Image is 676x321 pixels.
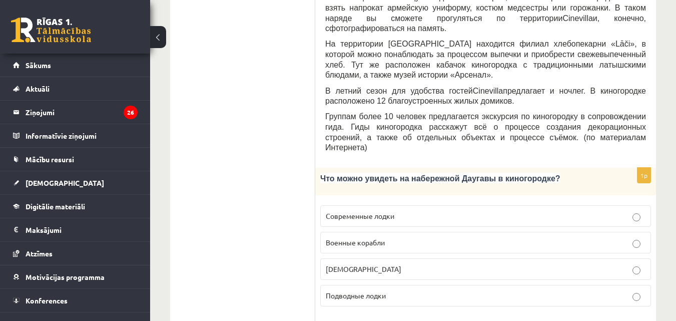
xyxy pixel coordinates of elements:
span: [DEMOGRAPHIC_DATA] [26,178,104,187]
span: i [628,40,630,48]
span: Aktuāli [26,84,50,93]
p: 1p [637,167,651,183]
span: Cinevilla [473,87,503,95]
legend: Maksājumi [26,218,138,241]
input: [DEMOGRAPHIC_DATA] [632,266,640,274]
span: Военные корабли [326,238,385,247]
a: Motivācijas programma [13,265,138,288]
span: Cinevilla [562,14,592,23]
i: 26 [124,106,138,119]
a: Ziņojumi26 [13,101,138,124]
span: На территории [GEOGRAPHIC_DATA] находится филиал хлебопекарни « [325,40,615,48]
span: Современные лодки [326,211,394,220]
a: Atzīmes [13,242,138,265]
legend: Ziņojumi [26,101,138,124]
a: Aktuāli [13,77,138,100]
span: Konferences [26,296,68,305]
span: В летний сезон для удобства гостей [325,87,473,95]
span: āč [620,40,628,48]
span: Mācību resursi [26,155,74,164]
span: [DEMOGRAPHIC_DATA] [326,264,401,273]
a: Sākums [13,54,138,77]
input: Военные корабли [632,240,640,248]
input: Современные лодки [632,213,640,221]
a: Informatīvie ziņojumi [13,124,138,147]
a: Mācību resursi [13,148,138,171]
span: Sākums [26,61,51,70]
span: Digitālie materiāli [26,202,85,211]
span: Группам более 10 человек предлагается экскурсия по киногородку в сопровождении гида. Гиды киногор... [325,112,646,152]
a: Rīgas 1. Tālmācības vidusskola [11,18,91,43]
span: Подводные лодки [326,291,386,300]
a: Konferences [13,289,138,312]
legend: Informatīvie ziņojumi [26,124,138,147]
a: [DEMOGRAPHIC_DATA] [13,171,138,194]
span: Motivācijas programma [26,272,105,281]
a: Digitālie materiāli [13,195,138,218]
span: Atzīmes [26,249,53,258]
input: Подводные лодки [632,293,640,301]
span: L [615,40,620,48]
a: Maksājumi [13,218,138,241]
span: Что можно увидеть на набережной Даугавы в киногородке? [320,174,560,183]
